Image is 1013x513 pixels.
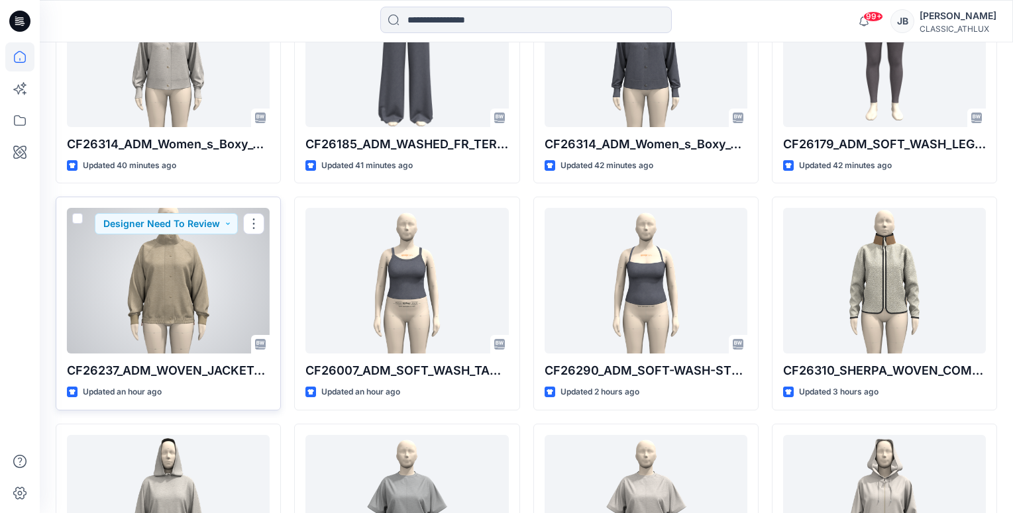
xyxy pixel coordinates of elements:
p: Updated an hour ago [321,385,400,399]
p: Updated an hour ago [83,385,162,399]
a: CF26310_SHERPA_WOVEN_COMBO_FZ_JACKET [783,208,986,353]
p: Updated 42 minutes ago [799,159,892,173]
p: Updated 41 minutes ago [321,159,413,173]
p: CF26185_ADM_WASHED_FR_TERRY_WIDE_LEG_PANT [305,135,508,154]
p: CF26310_SHERPA_WOVEN_COMBO_FZ_JACKET [783,361,986,380]
p: CF26007_ADM_SOFT_WASH_TANK [DATE] [305,361,508,380]
p: CF26314_ADM_Women_s_Boxy_Cardigan_OPT-2 [67,135,270,154]
a: CF26237_ADM_WOVEN_JACKET_W_POLAR_FLEECE_LINING-Opt-1 [67,208,270,353]
div: CLASSIC_ATHLUX [920,24,996,34]
p: CF26179_ADM_SOFT_WASH_LEGGING-OPT-1 [783,135,986,154]
div: JB [890,9,914,33]
a: CF26007_ADM_SOFT_WASH_TANK 11OCT25 [305,208,508,353]
div: [PERSON_NAME] [920,8,996,24]
p: CF26290_ADM_SOFT-WASH-STRAPLESS-TANK [DATE] [545,361,747,380]
p: CF26237_ADM_WOVEN_JACKET_W_POLAR_FLEECE_LINING-Opt-1 [67,361,270,380]
a: CF26290_ADM_SOFT-WASH-STRAPLESS-TANK 14OCT25 [545,208,747,353]
p: Updated 2 hours ago [560,385,639,399]
p: Updated 42 minutes ago [560,159,653,173]
p: Updated 40 minutes ago [83,159,176,173]
span: 99+ [863,11,883,22]
p: Updated 3 hours ago [799,385,879,399]
p: CF26314_ADM_Women_s_Boxy_Cardigan_OPT-1 [545,135,747,154]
